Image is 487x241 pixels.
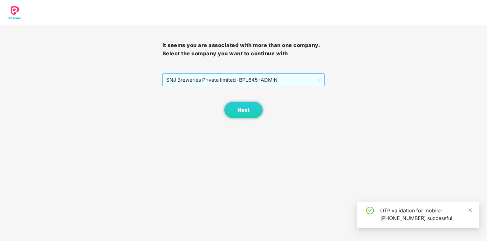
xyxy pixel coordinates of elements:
[380,207,472,222] div: OTP validation for mobile: [PHONE_NUMBER] successful
[237,107,250,113] span: Next
[468,208,472,212] span: close
[224,102,263,118] button: Next
[166,74,321,86] span: SNJ Breweries Private limited - BPL645 - ADMIN
[366,207,374,214] span: check-circle
[162,41,325,58] h3: It seems you are associated with more than one company. Select the company you want to continue with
